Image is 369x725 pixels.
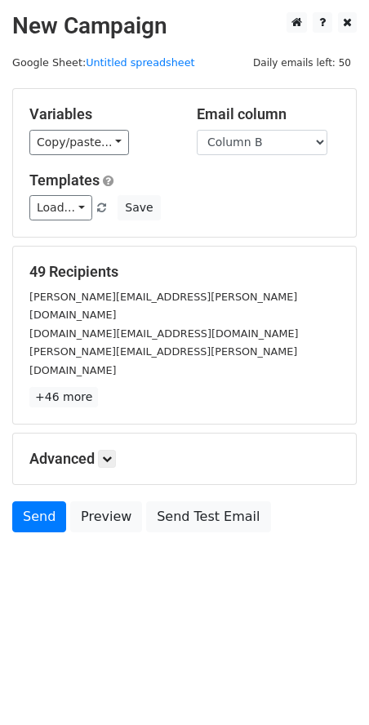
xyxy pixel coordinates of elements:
[70,501,142,532] a: Preview
[247,56,357,69] a: Daily emails left: 50
[29,195,92,220] a: Load...
[12,12,357,40] h2: New Campaign
[12,56,195,69] small: Google Sheet:
[29,130,129,155] a: Copy/paste...
[197,105,340,123] h5: Email column
[29,263,340,281] h5: 49 Recipients
[247,54,357,72] span: Daily emails left: 50
[287,647,369,725] iframe: Chat Widget
[86,56,194,69] a: Untitled spreadsheet
[12,501,66,532] a: Send
[118,195,160,220] button: Save
[29,387,98,407] a: +46 more
[29,105,172,123] h5: Variables
[29,327,298,340] small: [DOMAIN_NAME][EMAIL_ADDRESS][DOMAIN_NAME]
[29,450,340,468] h5: Advanced
[29,345,297,376] small: [PERSON_NAME][EMAIL_ADDRESS][PERSON_NAME][DOMAIN_NAME]
[29,171,100,189] a: Templates
[29,291,297,322] small: [PERSON_NAME][EMAIL_ADDRESS][PERSON_NAME][DOMAIN_NAME]
[146,501,270,532] a: Send Test Email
